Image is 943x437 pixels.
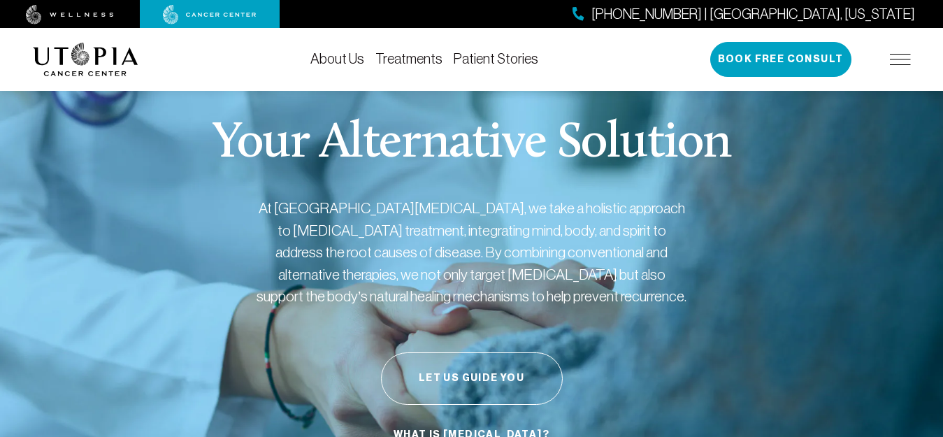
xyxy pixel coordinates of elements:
[375,51,442,66] a: Treatments
[26,5,114,24] img: wellness
[710,42,851,77] button: Book Free Consult
[890,54,911,65] img: icon-hamburger
[310,51,364,66] a: About Us
[255,197,689,308] p: At [GEOGRAPHIC_DATA][MEDICAL_DATA], we take a holistic approach to [MEDICAL_DATA] treatment, inte...
[212,119,731,169] p: Your Alternative Solution
[591,4,915,24] span: [PHONE_NUMBER] | [GEOGRAPHIC_DATA], [US_STATE]
[454,51,538,66] a: Patient Stories
[573,4,915,24] a: [PHONE_NUMBER] | [GEOGRAPHIC_DATA], [US_STATE]
[33,43,138,76] img: logo
[163,5,257,24] img: cancer center
[381,352,563,405] button: Let Us Guide You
